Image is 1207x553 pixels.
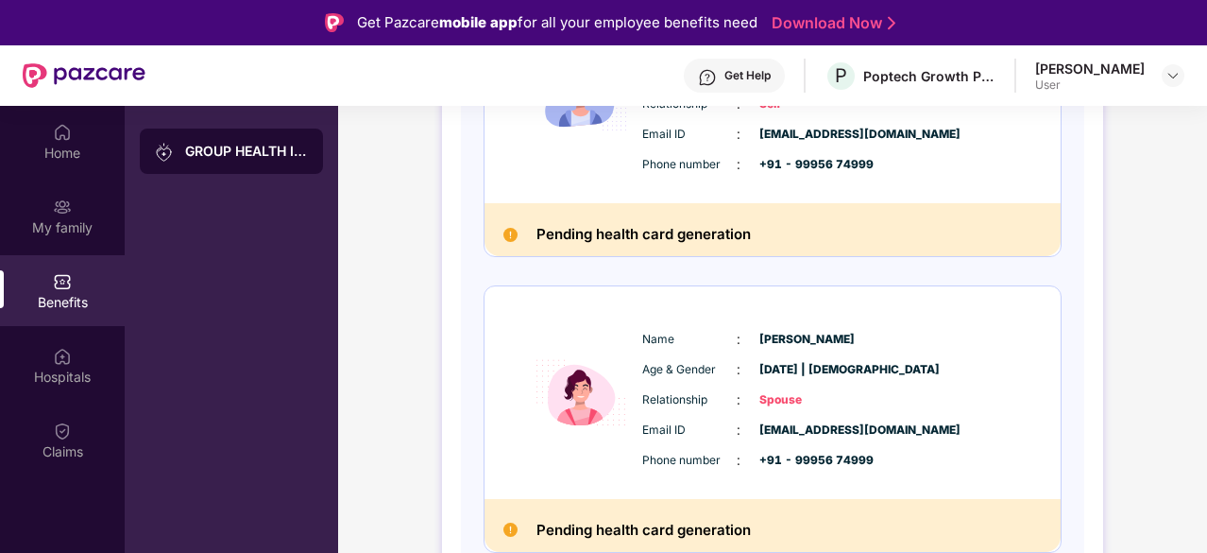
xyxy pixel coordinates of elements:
[53,123,72,142] img: svg+xml;base64,PHN2ZyBpZD0iSG9tZSIgeG1sbnM9Imh0dHA6Ly93d3cudzMub3JnLzIwMDAvc3ZnIiB3aWR0aD0iMjAiIG...
[737,389,740,410] span: :
[737,420,740,441] span: :
[325,13,344,32] img: Logo
[1035,78,1145,93] div: User
[737,359,740,380] span: :
[642,156,737,174] span: Phone number
[642,331,737,349] span: Name
[53,198,72,216] img: svg+xml;base64,PHN2ZyB3aWR0aD0iMjAiIGhlaWdodD0iMjAiIHZpZXdCb3g9IjAgMCAyMCAyMCIgZmlsbD0ibm9uZSIgeG...
[737,154,740,175] span: :
[888,13,895,33] img: Stroke
[759,452,854,470] span: +91 - 99956 74999
[642,452,737,470] span: Phone number
[759,331,854,349] span: [PERSON_NAME]
[1035,60,1145,78] div: [PERSON_NAME]
[524,315,637,471] img: icon
[737,329,740,350] span: :
[835,64,847,87] span: P
[759,126,854,144] span: [EMAIL_ADDRESS][DOMAIN_NAME]
[759,156,854,174] span: +91 - 99956 74999
[759,361,854,379] span: [DATE] | [DEMOGRAPHIC_DATA]
[503,523,518,537] img: Pending
[642,391,737,409] span: Relationship
[53,422,72,441] img: svg+xml;base64,PHN2ZyBpZD0iQ2xhaW0iIHhtbG5zPSJodHRwOi8vd3d3LnczLm9yZy8yMDAwL3N2ZyIgd2lkdGg9IjIwIi...
[642,361,737,379] span: Age & Gender
[185,142,308,161] div: GROUP HEALTH INSURANCE
[772,13,890,33] a: Download Now
[737,124,740,145] span: :
[155,143,174,162] img: svg+xml;base64,PHN2ZyB3aWR0aD0iMjAiIGhlaWdodD0iMjAiIHZpZXdCb3g9IjAgMCAyMCAyMCIgZmlsbD0ibm9uZSIgeG...
[724,68,771,83] div: Get Help
[642,422,737,440] span: Email ID
[536,222,751,247] h2: Pending health card generation
[737,450,740,471] span: :
[357,11,757,34] div: Get Pazcare for all your employee benefits need
[53,347,72,366] img: svg+xml;base64,PHN2ZyBpZD0iSG9zcGl0YWxzIiB4bWxucz0iaHR0cDovL3d3dy53My5vcmcvMjAwMC9zdmciIHdpZHRoPS...
[439,13,518,31] strong: mobile app
[1165,68,1181,83] img: svg+xml;base64,PHN2ZyBpZD0iRHJvcGRvd24tMzJ4MzIiIHhtbG5zPSJodHRwOi8vd3d3LnczLm9yZy8yMDAwL3N2ZyIgd2...
[536,518,751,543] h2: Pending health card generation
[863,67,995,85] div: Poptech Growth Private Limited
[53,272,72,291] img: svg+xml;base64,PHN2ZyBpZD0iQmVuZWZpdHMiIHhtbG5zPSJodHRwOi8vd3d3LnczLm9yZy8yMDAwL3N2ZyIgd2lkdGg9Ij...
[642,126,737,144] span: Email ID
[759,391,854,409] span: Spouse
[759,422,854,440] span: [EMAIL_ADDRESS][DOMAIN_NAME]
[23,63,145,88] img: New Pazcare Logo
[698,68,717,87] img: svg+xml;base64,PHN2ZyBpZD0iSGVscC0zMngzMiIgeG1sbnM9Imh0dHA6Ly93d3cudzMub3JnLzIwMDAvc3ZnIiB3aWR0aD...
[503,228,518,242] img: Pending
